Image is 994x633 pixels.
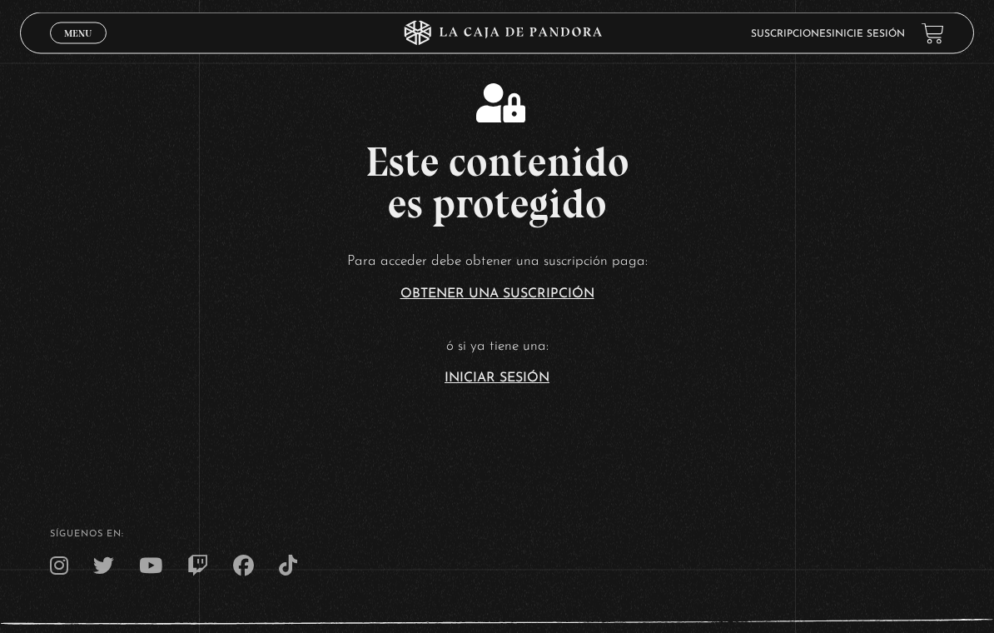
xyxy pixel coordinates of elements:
a: Obtener una suscripción [400,288,594,302]
a: Suscripciones [751,29,832,39]
a: Inicie sesión [832,29,905,39]
a: Iniciar Sesión [445,372,549,386]
span: Menu [64,28,92,38]
h4: SÍguenos en: [50,531,945,540]
a: View your shopping cart [922,22,944,45]
span: Cerrar [58,42,97,54]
